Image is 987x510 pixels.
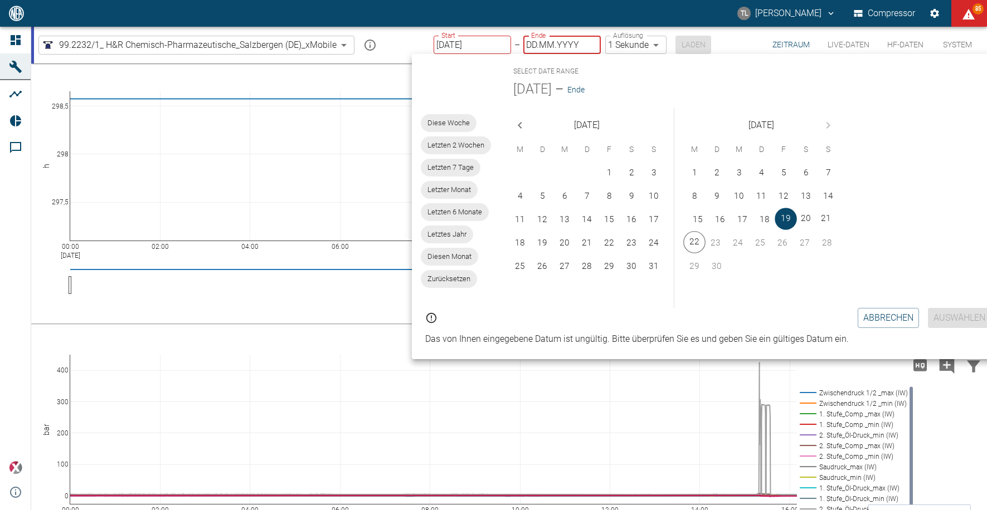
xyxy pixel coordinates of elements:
button: 25 [509,256,531,278]
button: 7 [817,162,839,184]
div: Letzten 7 Tage [421,159,480,176]
button: 8 [683,185,706,208]
button: 28 [576,256,598,278]
button: 5 [531,185,553,208]
button: 14 [817,185,839,208]
button: 18 [753,209,776,231]
span: Diesen Monat [421,251,478,262]
label: Start [441,31,455,40]
button: 6 [795,162,817,184]
div: 1 Sekunde [605,36,667,54]
a: 99.2232/1_ H&R Chemisch-Pharmazeutische_Salzbergen (DE)_xMobile [41,38,337,52]
button: 15 [598,209,620,231]
button: 19 [775,208,797,230]
span: Samstag [621,139,641,161]
span: Donnerstag [577,139,597,161]
span: Letzten 6 Monate [421,207,489,218]
span: 85 [973,3,984,14]
button: 26 [531,256,553,278]
button: 13 [795,185,817,208]
span: Freitag [774,139,794,161]
button: System [932,27,983,63]
div: Letzter Monat [421,181,478,199]
span: Diese Woche [421,117,477,129]
span: Mittwoch [729,139,749,161]
button: 7 [576,185,598,208]
div: Diese Woche [421,114,477,132]
button: 21 [576,232,598,254]
button: 9 [706,185,728,208]
button: 12 [772,185,795,208]
button: Daten filtern [960,351,987,380]
button: 3 [728,162,750,184]
label: Auflösung [613,31,643,40]
button: 1 [683,162,706,184]
button: 10 [728,185,750,208]
button: 12 [531,209,553,231]
span: Montag [510,139,530,161]
span: Sonntag [644,139,664,161]
button: 22 [683,231,706,253]
div: Zurücksetzen [421,270,477,288]
button: 4 [509,185,531,208]
button: Einstellungen [925,3,945,23]
div: Letzten 2 Wochen [421,136,491,154]
button: 19 [531,232,553,254]
span: Letztes Jahr [421,229,473,240]
span: Ende [567,83,585,97]
button: 30 [620,256,643,278]
button: 11 [509,209,531,231]
div: Letztes Jahr [421,225,473,243]
span: Zurücksetzen [421,273,477,285]
button: 18 [509,232,531,254]
button: 24 [643,232,665,254]
button: 22 [598,232,620,254]
button: mission info [359,34,381,56]
span: [DATE] [574,117,600,133]
button: 17 [643,209,665,231]
button: 5 [772,162,795,184]
button: 20 [795,208,817,230]
button: 1 [598,162,620,184]
button: Zeitraum [764,27,819,63]
button: 27 [553,256,576,278]
button: 14 [576,209,598,231]
input: DD.MM.YYYY [434,36,511,54]
span: Hohe Auflösung [907,359,933,370]
button: [DATE] [513,81,552,99]
button: 16 [620,209,643,231]
button: 15 [687,209,709,231]
span: 99.2232/1_ H&R Chemisch-Pharmazeutische_Salzbergen (DE)_xMobile [59,38,337,51]
button: 29 [598,256,620,278]
span: Mittwoch [555,139,575,161]
button: 17 [731,209,753,231]
button: 9 [620,185,643,208]
button: 6 [553,185,576,208]
span: Samstag [796,139,816,161]
button: 4 [750,162,772,184]
div: Diesen Monat [421,248,478,266]
button: 11 [750,185,772,208]
button: thomas.lueder@neuman-esser.com [736,3,838,23]
button: Live-Daten [819,27,878,63]
div: TL [737,7,751,20]
span: Montag [684,139,704,161]
button: 2 [706,162,728,184]
h5: – [552,81,567,99]
div: Letzten 6 Monate [421,203,489,221]
button: HF-Daten [878,27,932,63]
button: 3 [643,162,665,184]
span: Dienstag [707,139,727,161]
button: 23 [620,232,643,254]
button: 10 [643,185,665,208]
button: 2 [620,162,643,184]
p: – [514,38,520,51]
span: Donnerstag [751,139,771,161]
span: Letzten 7 Tage [421,162,480,173]
input: DD.MM.YYYY [523,36,601,54]
label: Ende [531,31,546,40]
button: 20 [553,232,576,254]
button: Compressor [852,3,918,23]
button: 21 [815,208,837,230]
